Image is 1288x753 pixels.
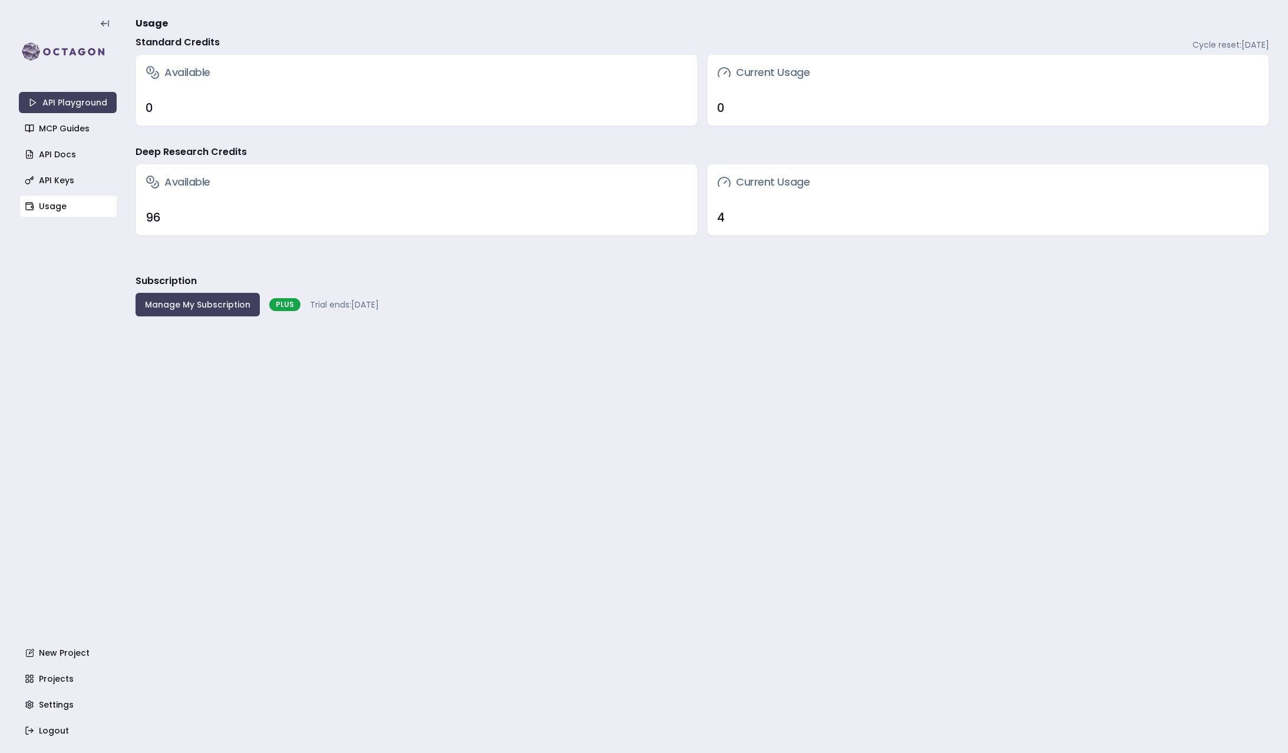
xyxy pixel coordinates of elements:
span: Usage [136,16,168,31]
a: API Docs [20,144,118,165]
h3: Current Usage [717,64,810,81]
div: PLUS [269,298,300,311]
h4: Standard Credits [136,35,220,49]
div: 0 [146,100,688,116]
a: API Playground [19,92,117,113]
h3: Available [146,64,210,81]
div: 0 [717,100,1259,116]
a: Logout [20,720,118,741]
h3: Available [146,174,210,190]
a: MCP Guides [20,118,118,139]
a: New Project [20,642,118,663]
h3: Subscription [136,274,197,288]
span: Cycle reset: [DATE] [1193,39,1269,51]
span: Trial ends: [DATE] [310,299,379,311]
button: Manage My Subscription [136,293,260,316]
h3: Current Usage [717,174,810,190]
a: API Keys [20,170,118,191]
img: logo-rect-yK7x_WSZ.svg [19,40,117,64]
div: 4 [717,209,1259,226]
div: 96 [146,209,688,226]
a: Projects [20,668,118,689]
a: Usage [20,196,118,217]
a: Settings [20,694,118,715]
h4: Deep Research Credits [136,145,247,159]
